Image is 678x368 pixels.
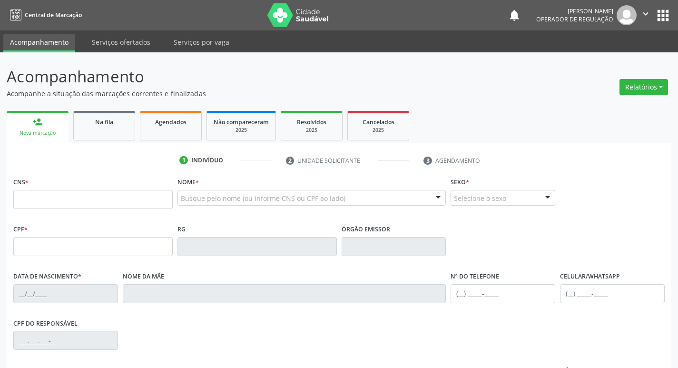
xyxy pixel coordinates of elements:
[123,269,164,284] label: Nome da mãe
[13,175,29,190] label: CNS
[13,129,62,137] div: Nova marcação
[617,5,637,25] img: img
[297,118,326,126] span: Resolvidos
[181,193,345,203] span: Busque pelo nome (ou informe CNS ou CPF ao lado)
[95,118,113,126] span: Na fila
[191,156,223,165] div: Indivíduo
[560,269,620,284] label: Celular/WhatsApp
[354,127,402,134] div: 2025
[508,9,521,22] button: notifications
[342,222,390,237] label: Órgão emissor
[85,34,157,50] a: Serviços ofertados
[7,89,472,99] p: Acompanhe a situação das marcações correntes e finalizadas
[451,284,555,303] input: (__) _____-_____
[13,317,78,331] label: CPF do responsável
[560,284,665,303] input: (__) _____-_____
[655,7,671,24] button: apps
[451,269,499,284] label: Nº do Telefone
[214,127,269,134] div: 2025
[640,9,651,19] i: 
[619,79,668,95] button: Relatórios
[363,118,394,126] span: Cancelados
[13,269,81,284] label: Data de nascimento
[7,65,472,89] p: Acompanhamento
[177,175,199,190] label: Nome
[13,222,28,237] label: CPF
[25,11,82,19] span: Central de Marcação
[288,127,335,134] div: 2025
[177,222,186,237] label: RG
[536,15,613,23] span: Operador de regulação
[3,34,75,52] a: Acompanhamento
[637,5,655,25] button: 
[7,7,82,23] a: Central de Marcação
[536,7,613,15] div: [PERSON_NAME]
[167,34,236,50] a: Serviços por vaga
[32,117,43,127] div: person_add
[454,193,506,203] span: Selecione o sexo
[214,118,269,126] span: Não compareceram
[13,331,118,350] input: ___.___.___-__
[155,118,187,126] span: Agendados
[13,284,118,303] input: __/__/____
[179,156,188,165] div: 1
[451,175,469,190] label: Sexo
